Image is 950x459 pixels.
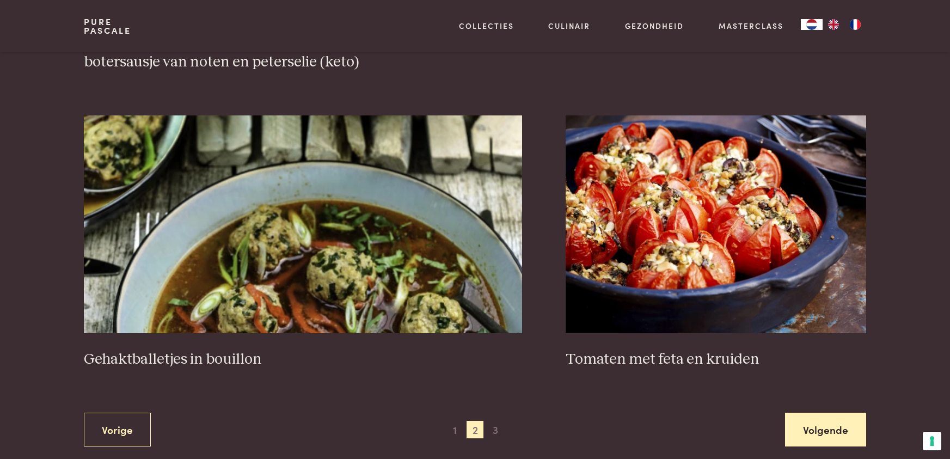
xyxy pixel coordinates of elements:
a: Gehaktballetjes in bouillon Gehaktballetjes in bouillon [84,115,522,369]
a: FR [844,19,866,30]
button: Uw voorkeuren voor toestemming voor trackingtechnologieën [923,432,941,450]
a: Vorige [84,413,151,447]
a: NL [801,19,823,30]
aside: Language selected: Nederlands [801,19,866,30]
a: Tomaten met feta en kruiden Tomaten met feta en kruiden [566,115,866,369]
span: 3 [487,421,504,438]
span: 1 [446,421,463,438]
img: Tomaten met feta en kruiden [566,115,866,333]
a: PurePascale [84,17,131,35]
a: Culinair [548,20,590,32]
a: Masterclass [719,20,783,32]
ul: Language list [823,19,866,30]
span: 2 [467,421,484,438]
a: Collecties [459,20,514,32]
h3: Gehaktballetjes in bouillon [84,350,522,369]
h3: Witlof in ham met knolselderpuree en een botersausje van noten en peterselie (keto) [84,34,384,72]
h3: Tomaten met feta en kruiden [566,350,866,369]
div: Language [801,19,823,30]
a: Volgende [785,413,866,447]
a: Gezondheid [625,20,684,32]
a: EN [823,19,844,30]
img: Gehaktballetjes in bouillon [84,115,522,333]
